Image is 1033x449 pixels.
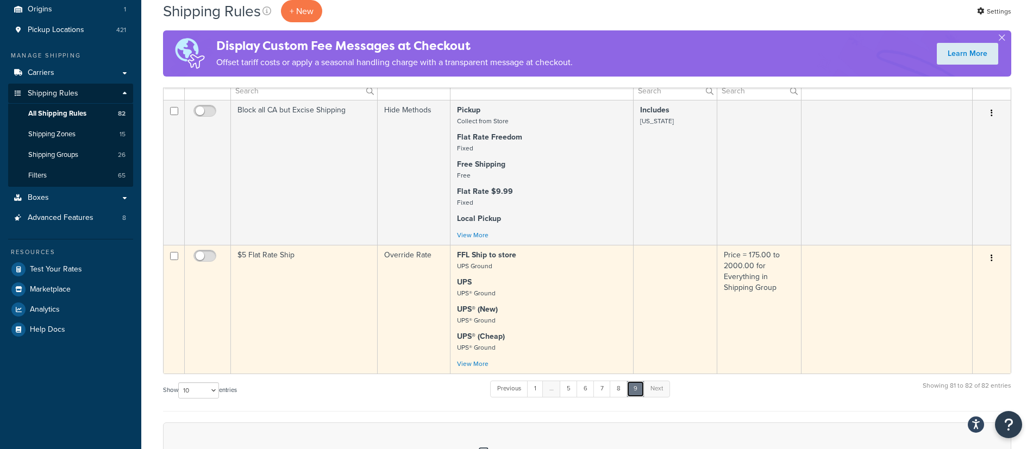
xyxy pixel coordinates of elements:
[577,381,594,397] a: 6
[8,280,133,299] a: Marketplace
[28,89,78,98] span: Shipping Rules
[8,145,133,165] a: Shipping Groups 26
[30,305,60,314] span: Analytics
[28,109,86,118] span: All Shipping Rules
[8,248,133,257] div: Resources
[378,100,450,245] td: Hide Methods
[28,26,84,35] span: Pickup Locations
[457,230,489,240] a: View More
[8,104,133,124] li: All Shipping Rules
[120,130,126,139] span: 15
[457,303,498,315] strong: UPS® (New)
[231,245,378,374] td: $5 Flat Rate Ship
[643,381,670,397] a: Next
[457,249,516,261] strong: FFL Ship to store
[8,124,133,144] li: Shipping Zones
[163,382,237,399] label: Show entries
[8,300,133,319] a: Analytics
[118,109,126,118] span: 82
[122,213,126,223] span: 8
[378,245,450,374] td: Override Rate
[8,208,133,228] li: Advanced Features
[457,331,505,342] strong: UPS® (Cheap)
[28,193,49,203] span: Boxes
[542,381,561,397] a: …
[560,381,578,397] a: 5
[640,104,669,116] strong: Includes
[216,37,573,55] h4: Display Custom Fee Messages at Checkout
[717,81,801,100] input: Search
[30,325,65,334] span: Help Docs
[8,188,133,208] a: Boxes
[124,5,126,14] span: 1
[8,20,133,40] a: Pickup Locations 421
[457,131,522,143] strong: Flat Rate Freedom
[634,81,717,100] input: Search
[457,159,505,170] strong: Free Shipping
[28,68,54,78] span: Carriers
[923,380,1011,403] div: Showing 81 to 82 of 82 entries
[8,124,133,144] a: Shipping Zones 15
[30,285,71,294] span: Marketplace
[8,145,133,165] li: Shipping Groups
[977,4,1011,19] a: Settings
[593,381,611,397] a: 7
[178,382,219,399] select: Showentries
[995,411,1022,438] button: Open Resource Center
[457,359,489,369] a: View More
[457,198,473,207] small: Fixed
[30,265,82,274] span: Test Your Rates
[8,104,133,124] a: All Shipping Rules 82
[8,20,133,40] li: Pickup Locations
[8,320,133,339] a: Help Docs
[457,343,496,352] small: UPS® Ground
[163,1,261,22] h1: Shipping Rules
[163,30,216,77] img: duties-banner-06bc72dcb5fe05cb3f9472aba00be2ae8eb53ab6f0d8bb03d382ba314ac3c341.png
[8,84,133,104] a: Shipping Rules
[457,170,471,180] small: Free
[28,171,47,180] span: Filters
[8,260,133,279] a: Test Your Rates
[118,150,126,160] span: 26
[937,43,998,65] a: Learn More
[457,104,480,116] strong: Pickup
[118,171,126,180] span: 65
[457,288,496,298] small: UPS® Ground
[28,150,78,160] span: Shipping Groups
[8,166,133,186] li: Filters
[527,381,543,397] a: 1
[457,213,501,224] strong: Local Pickup
[457,276,472,288] strong: UPS
[610,381,628,397] a: 8
[8,63,133,83] a: Carriers
[717,245,802,374] td: Price = 175.00 to 2000.00 for Everything in Shipping Group
[231,81,377,100] input: Search
[231,100,378,245] td: Block all CA but Excise Shipping
[116,26,126,35] span: 421
[216,55,573,70] p: Offset tariff costs or apply a seasonal handling charge with a transparent message at checkout.
[457,143,473,153] small: Fixed
[457,116,509,126] small: Collect from Store
[28,130,76,139] span: Shipping Zones
[457,261,492,271] small: UPS Ground
[8,84,133,187] li: Shipping Rules
[457,315,496,325] small: UPS® Ground
[8,208,133,228] a: Advanced Features 8
[8,51,133,60] div: Manage Shipping
[28,213,93,223] span: Advanced Features
[28,5,52,14] span: Origins
[490,381,528,397] a: Previous
[640,116,674,126] small: [US_STATE]
[457,186,513,197] strong: Flat Rate $9.99
[8,166,133,186] a: Filters 65
[627,381,644,397] a: 9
